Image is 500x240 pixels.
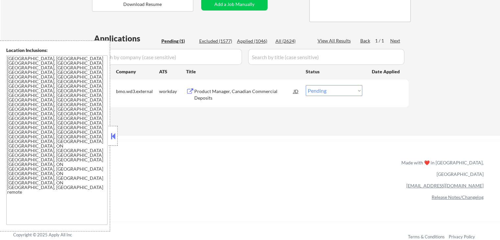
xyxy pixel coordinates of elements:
div: workday [159,88,186,95]
div: Company [116,68,159,75]
a: [EMAIL_ADDRESS][DOMAIN_NAME] [406,183,484,188]
div: Back [360,37,371,44]
div: JD [293,85,299,97]
div: Copyright © 2025 Apply All Inc [13,232,89,238]
a: Release Notes/Changelog [432,194,484,200]
div: bmo.wd3.external [116,88,159,95]
div: Excluded (1577) [199,38,232,44]
div: Title [186,68,299,75]
input: Search by title (case sensitive) [248,49,404,65]
a: Privacy Policy [449,234,475,239]
div: Location Inclusions: [6,47,107,54]
a: Refer & earn free applications 👯‍♀️ [13,166,264,173]
div: Made with ❤️ in [GEOGRAPHIC_DATA], [GEOGRAPHIC_DATA] [399,157,484,180]
div: Status [306,65,362,77]
div: Applied (1046) [237,38,270,44]
div: 1 / 1 [375,37,390,44]
div: All (2624) [275,38,308,44]
div: Product Manager, Canadian Commercial Deposits [194,88,294,101]
input: Search by company (case sensitive) [94,49,242,65]
div: View All Results [318,37,353,44]
div: Pending (1) [161,38,194,44]
div: Next [390,37,401,44]
div: ATS [159,68,186,75]
a: Terms & Conditions [408,234,445,239]
div: Applications [94,35,159,42]
div: Date Applied [372,68,401,75]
